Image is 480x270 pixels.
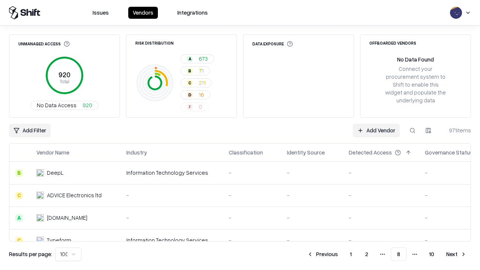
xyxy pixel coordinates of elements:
div: Offboarded Vendors [369,41,416,45]
div: - [229,169,275,177]
div: Classification [229,148,263,156]
div: Industry [126,148,147,156]
div: Typeform [47,236,71,244]
div: - [229,214,275,222]
button: A673 [180,54,214,63]
div: - [229,191,275,199]
img: ADVICE Electronics ltd [36,192,44,199]
div: DeepL [47,169,63,177]
div: ADVICE Electronics ltd [47,191,102,199]
tspan: Total [60,78,69,84]
img: cybersafe.co.il [36,214,44,222]
div: - [126,191,217,199]
div: Vendor Name [36,148,69,156]
img: Typeform [36,237,44,244]
div: - [287,236,337,244]
div: A [187,56,193,62]
div: [DOMAIN_NAME] [47,214,87,222]
div: A [15,214,23,222]
a: Add Vendor [353,124,400,137]
button: 10 [423,247,440,261]
div: - [287,191,337,199]
div: - [349,214,413,222]
div: Information Technology Services [126,236,217,244]
div: C [187,80,193,86]
div: C [15,192,23,199]
div: B [187,68,193,74]
div: Information Technology Services [126,169,217,177]
button: B71 [180,66,210,75]
div: Identity Source [287,148,325,156]
span: No Data Access [37,101,76,109]
div: C [15,237,23,244]
button: Next [442,247,471,261]
div: Unmanaged Access [18,41,70,47]
div: B [15,169,23,177]
button: 8 [391,247,406,261]
div: - [229,236,275,244]
nav: pagination [303,247,471,261]
span: 211 [199,79,205,87]
button: Vendors [128,7,158,19]
div: D [187,92,193,98]
div: - [349,191,413,199]
span: 920 [82,101,92,109]
div: 971 items [441,126,471,134]
div: - [287,169,337,177]
button: C211 [180,78,212,87]
div: - [349,169,413,177]
tspan: 920 [58,70,70,79]
span: 71 [199,67,204,75]
button: D16 [180,90,210,99]
div: Detected Access [349,148,392,156]
div: - [349,236,413,244]
button: No Data Access920 [30,101,99,110]
div: Governance Status [425,148,473,156]
button: 1 [344,247,358,261]
div: - [126,214,217,222]
button: Previous [303,247,342,261]
button: Issues [88,7,113,19]
div: No Data Found [397,55,434,63]
button: Integrations [173,7,212,19]
img: DeepL [36,169,44,177]
button: 2 [359,247,374,261]
p: Results per page: [9,250,52,258]
span: 16 [199,91,204,99]
div: - [287,214,337,222]
button: Add Filter [9,124,51,137]
div: Data Exposure [252,41,293,47]
span: 673 [199,55,208,63]
div: Risk Distribution [135,41,174,45]
div: Connect your procurement system to Shift to enable this widget and populate the underlying data [384,65,447,105]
